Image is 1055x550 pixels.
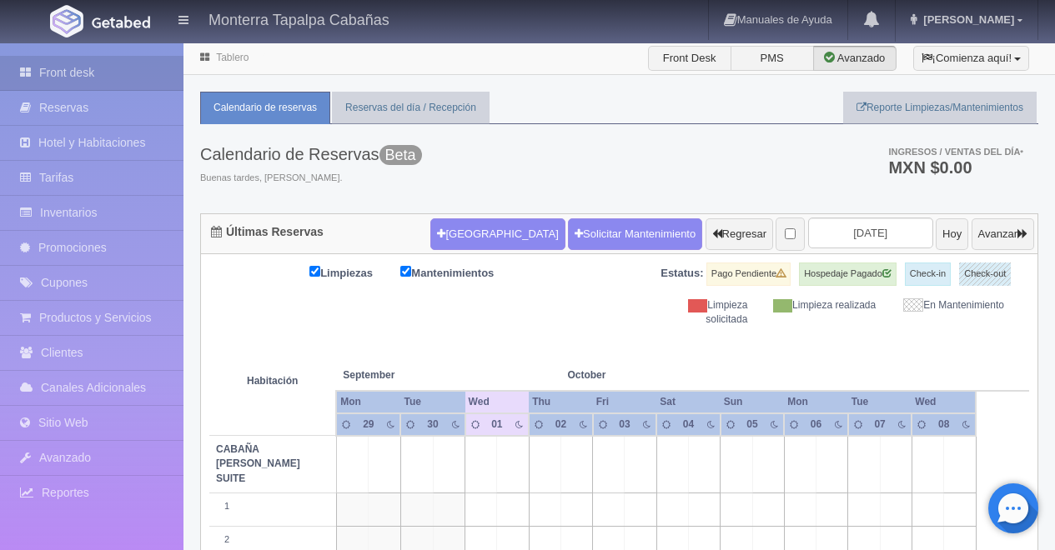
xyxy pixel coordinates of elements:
button: [GEOGRAPHIC_DATA] [430,218,565,250]
strong: Habitación [247,375,298,387]
button: Regresar [706,218,773,250]
th: Mon [336,391,400,413]
th: Wed [465,391,530,413]
div: 08 [935,417,953,432]
div: 30 [424,417,442,432]
span: September [343,368,458,382]
th: Thu [529,391,593,413]
div: 07 [871,417,889,432]
label: Pago Pendiente [706,262,791,286]
th: Mon [784,391,848,413]
a: Reporte Limpiezas/Mantenimientos [843,92,1037,124]
th: Sat [656,391,721,413]
label: Check-in [905,262,951,286]
img: Getabed [92,16,150,28]
label: Front Desk [648,46,731,71]
input: Mantenimientos [400,266,411,277]
span: Buenas tardes, [PERSON_NAME]. [200,172,422,185]
div: 29 [359,417,378,432]
label: Check-out [959,262,1011,286]
th: Sun [721,391,785,413]
span: [PERSON_NAME] [919,13,1014,26]
label: Limpiezas [309,262,398,282]
div: Limpieza solicitada [632,298,761,327]
a: Tablero [216,52,249,63]
div: 01 [488,417,506,432]
img: Getabed [50,5,83,37]
th: Wed [912,391,976,413]
h4: Monterra Tapalpa Cabañas [208,8,389,29]
th: Tue [400,391,465,413]
h3: MXN $0.00 [888,159,1023,176]
div: En Mantenimiento [888,298,1017,312]
label: Mantenimientos [400,262,519,282]
label: Hospedaje Pagado [799,262,897,286]
div: 03 [615,417,634,432]
th: Fri [593,391,657,413]
th: Tue [848,391,912,413]
div: 05 [743,417,761,432]
a: Solicitar Mantenimiento [568,218,702,250]
h3: Calendario de Reservas [200,145,422,163]
div: Limpieza realizada [760,298,888,312]
button: ¡Comienza aquí! [913,46,1029,71]
div: 02 [551,417,570,432]
span: Beta [379,145,422,165]
label: Avanzado [813,46,897,71]
a: Reservas del día / Recepción [332,92,490,124]
div: 1 [216,500,329,513]
label: PMS [731,46,814,71]
label: Estatus: [661,266,703,282]
div: 2 [216,533,329,547]
h4: Últimas Reservas [211,226,324,238]
button: Avanzar [972,218,1034,250]
a: Calendario de reservas [200,92,330,124]
b: CABAÑA [PERSON_NAME] SUITE [216,443,300,483]
input: Limpiezas [309,266,320,277]
button: Hoy [936,218,968,250]
div: 04 [679,417,697,432]
span: Ingresos / Ventas del día [888,147,1023,157]
div: 06 [806,417,825,432]
span: October [567,368,681,382]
